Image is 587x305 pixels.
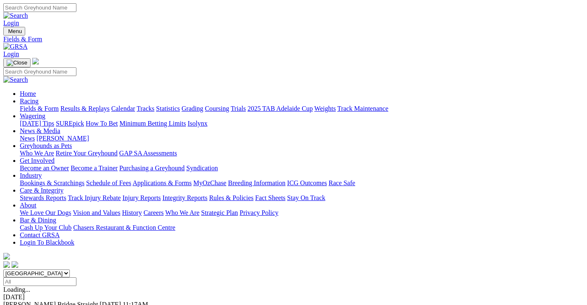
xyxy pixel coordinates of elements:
[86,179,131,186] a: Schedule of Fees
[247,105,313,112] a: 2025 TAB Adelaide Cup
[20,209,71,216] a: We Love Our Dogs
[188,120,207,127] a: Isolynx
[156,105,180,112] a: Statistics
[36,135,89,142] a: [PERSON_NAME]
[20,105,59,112] a: Fields & Form
[137,105,154,112] a: Tracks
[86,120,118,127] a: How To Bet
[205,105,229,112] a: Coursing
[165,209,200,216] a: Who We Are
[240,209,278,216] a: Privacy Policy
[3,67,76,76] input: Search
[186,164,218,172] a: Syndication
[143,209,164,216] a: Careers
[3,253,10,260] img: logo-grsa-white.png
[20,179,84,186] a: Bookings & Scratchings
[3,293,584,301] div: [DATE]
[20,120,584,127] div: Wagering
[20,194,66,201] a: Stewards Reports
[3,12,28,19] img: Search
[3,50,19,57] a: Login
[3,3,76,12] input: Search
[119,150,177,157] a: GAP SA Assessments
[20,142,72,149] a: Greyhounds as Pets
[20,172,42,179] a: Industry
[3,19,19,26] a: Login
[3,286,30,293] span: Loading...
[133,179,192,186] a: Applications & Forms
[20,157,55,164] a: Get Involved
[209,194,254,201] a: Rules & Policies
[287,194,325,201] a: Stay On Track
[20,231,59,238] a: Contact GRSA
[60,105,109,112] a: Results & Replays
[228,179,285,186] a: Breeding Information
[20,150,54,157] a: Who We Are
[3,261,10,268] img: facebook.svg
[20,217,56,224] a: Bar & Dining
[20,224,584,231] div: Bar & Dining
[20,164,69,172] a: Become an Owner
[122,194,161,201] a: Injury Reports
[287,179,327,186] a: ICG Outcomes
[73,209,120,216] a: Vision and Values
[122,209,142,216] a: History
[3,43,28,50] img: GRSA
[56,120,84,127] a: SUREpick
[3,36,584,43] a: Fields & Form
[3,27,25,36] button: Toggle navigation
[20,135,584,142] div: News & Media
[20,135,35,142] a: News
[119,120,186,127] a: Minimum Betting Limits
[20,202,36,209] a: About
[20,90,36,97] a: Home
[111,105,135,112] a: Calendar
[328,179,355,186] a: Race Safe
[20,194,584,202] div: Care & Integrity
[20,105,584,112] div: Racing
[73,224,175,231] a: Chasers Restaurant & Function Centre
[8,28,22,34] span: Menu
[20,98,38,105] a: Racing
[20,112,45,119] a: Wagering
[231,105,246,112] a: Trials
[119,164,185,172] a: Purchasing a Greyhound
[20,127,60,134] a: News & Media
[56,150,118,157] a: Retire Your Greyhound
[3,277,76,286] input: Select date
[201,209,238,216] a: Strategic Plan
[71,164,118,172] a: Become a Trainer
[314,105,336,112] a: Weights
[20,239,74,246] a: Login To Blackbook
[20,209,584,217] div: About
[162,194,207,201] a: Integrity Reports
[337,105,388,112] a: Track Maintenance
[20,120,54,127] a: [DATE] Tips
[20,179,584,187] div: Industry
[255,194,285,201] a: Fact Sheets
[3,76,28,83] img: Search
[7,60,27,66] img: Close
[20,187,64,194] a: Care & Integrity
[3,58,31,67] button: Toggle navigation
[32,58,39,64] img: logo-grsa-white.png
[20,164,584,172] div: Get Involved
[12,261,18,268] img: twitter.svg
[20,150,584,157] div: Greyhounds as Pets
[68,194,121,201] a: Track Injury Rebate
[182,105,203,112] a: Grading
[20,224,71,231] a: Cash Up Your Club
[193,179,226,186] a: MyOzChase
